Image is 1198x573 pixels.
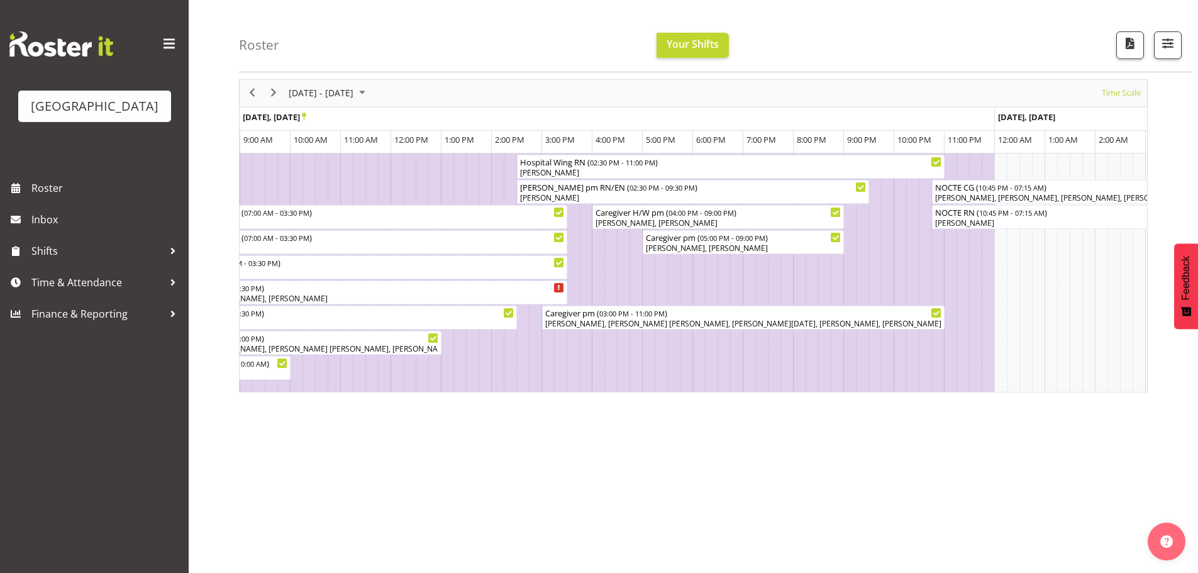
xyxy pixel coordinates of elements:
span: 10:00 PM [897,134,931,145]
span: 11:00 AM [344,134,378,145]
div: Caregiver am Begin From Monday, October 27, 2025 at 7:00:00 AM GMT+13:00 Ends At Monday, October ... [140,281,567,304]
img: Rosterit website logo [9,31,113,57]
img: help-xxl-2.png [1160,535,1173,548]
span: 2:00 AM [1099,134,1128,145]
span: 1:00 PM [445,134,474,145]
div: [PERSON_NAME] [143,218,564,229]
div: Caregiver am Begin From Monday, October 27, 2025 at 7:00:00 AM GMT+13:00 Ends At Monday, October ... [140,306,517,330]
span: 02:30 PM - 09:30 PM [630,182,695,192]
div: Ressie 2 RN am Begin From Monday, October 27, 2025 at 7:00:00 AM GMT+13:00 Ends At Monday, Octobe... [140,230,567,254]
span: 3:00 PM [545,134,575,145]
span: Your Shifts [667,37,719,51]
span: 8:00 PM [797,134,826,145]
div: Hospital Wing RN Begin From Monday, October 27, 2025 at 7:00:00 AM GMT+13:00 Ends At Monday, Octo... [140,255,567,279]
span: 10:00 AM [294,134,328,145]
div: Caregiver pm ( ) [646,231,841,243]
button: Time Scale [1100,85,1143,101]
div: [PERSON_NAME], [PERSON_NAME] [596,218,841,229]
span: 5:00 PM [646,134,675,145]
div: [PERSON_NAME] 1 RN am ( ) [143,206,564,218]
div: Caregiver H/W pm ( ) [596,206,841,218]
span: 7:00 PM [746,134,776,145]
span: Inbox [31,210,182,229]
span: [DATE] - [DATE] [287,85,355,101]
span: [DATE], [DATE] [243,111,306,123]
span: Shifts [31,242,164,260]
span: 12:00 PM [394,134,428,145]
div: Hospital Wing RN Begin From Monday, October 27, 2025 at 2:30:00 PM GMT+13:00 Ends At Monday, Octo... [517,155,945,179]
span: 11:00 PM [948,134,982,145]
span: 10:45 PM - 07:15 AM [979,208,1045,218]
div: Oct 27 - Nov 02, 2025 [284,80,373,106]
button: Download a PDF of the roster according to the set date range. [1116,31,1144,59]
div: [GEOGRAPHIC_DATA] [31,97,158,116]
div: Hospital Wing RN ( ) [520,155,941,168]
button: October 2025 [287,85,371,101]
button: Previous [244,85,261,101]
button: Feedback - Show survey [1174,243,1198,329]
span: [DATE], [DATE] [998,111,1055,123]
span: 02:30 PM - 11:00 PM [590,157,655,167]
div: [PERSON_NAME] [143,243,564,254]
span: Time & Attendance [31,273,164,292]
div: Caregiver am ( ) [143,281,564,294]
span: 9:00 PM [847,134,877,145]
div: Caregiver pm Begin From Monday, October 27, 2025 at 5:00:00 PM GMT+13:00 Ends At Monday, October ... [643,230,844,254]
div: Caregiver H/W pm Begin From Monday, October 27, 2025 at 4:00:00 PM GMT+13:00 Ends At Monday, Octo... [592,205,844,229]
span: 07:00 AM - 03:30 PM [244,233,309,243]
div: [PERSON_NAME] pm RN/EN ( ) [520,181,866,193]
span: 9:00 AM [243,134,273,145]
span: Feedback [1180,256,1192,300]
div: Caregiver pm Begin From Monday, October 27, 2025 at 3:00:00 PM GMT+13:00 Ends At Monday, October ... [542,306,945,330]
div: Caregiver pm ( ) [545,306,941,319]
div: [PERSON_NAME], [PERSON_NAME], [PERSON_NAME] [143,293,564,304]
span: 2:00 PM [495,134,524,145]
button: Your Shifts [657,33,729,58]
span: Time Scale [1101,85,1142,101]
span: 4:00 PM [596,134,625,145]
div: Ressie 1 RN am Begin From Monday, October 27, 2025 at 7:00:00 AM GMT+13:00 Ends At Monday, Octobe... [140,205,567,229]
div: [PERSON_NAME], [PERSON_NAME] [PERSON_NAME], [PERSON_NAME][DATE], [PERSON_NAME], [PERSON_NAME] [545,318,941,330]
span: 07:00 AM - 03:30 PM [244,208,309,218]
button: Next [265,85,282,101]
span: 04:00 PM - 09:00 PM [668,208,734,218]
div: [PERSON_NAME], [PERSON_NAME], [PERSON_NAME] [PERSON_NAME], [PERSON_NAME], [PERSON_NAME], [PERSON_... [143,343,438,355]
div: Timeline Week of October 27, 2025 [239,79,1148,392]
div: [PERSON_NAME] [520,192,866,204]
span: 05:00 PM - 09:00 PM [700,233,765,243]
span: 1:00 AM [1048,134,1078,145]
span: 12:00 AM [998,134,1032,145]
div: previous period [241,80,263,106]
span: 03:00 PM - 11:00 PM [599,308,665,318]
h4: Roster [239,38,279,52]
div: [PERSON_NAME] [520,167,941,179]
span: 07:00 AM - 03:30 PM [213,258,278,268]
button: Filter Shifts [1154,31,1182,59]
span: 10:45 PM - 07:15 AM [979,182,1044,192]
div: [PERSON_NAME] 2 RN am ( ) [143,231,564,243]
div: [PERSON_NAME] [143,268,564,279]
span: Finance & Reporting [31,304,164,323]
div: Ressie pm RN/EN Begin From Monday, October 27, 2025 at 2:30:00 PM GMT+13:00 Ends At Monday, Octob... [517,180,869,204]
div: [PERSON_NAME] [143,318,514,330]
div: [PERSON_NAME], [PERSON_NAME] [646,243,841,254]
span: 6:00 PM [696,134,726,145]
span: Roster [31,179,182,197]
div: Caregiver am ( ) [143,331,438,344]
div: Hospital Wing RN ( ) [143,256,564,269]
div: Caregiver am ( ) [143,306,514,319]
div: Caregiver am Begin From Monday, October 27, 2025 at 7:00:00 AM GMT+13:00 Ends At Monday, October ... [140,331,441,355]
div: next period [263,80,284,106]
